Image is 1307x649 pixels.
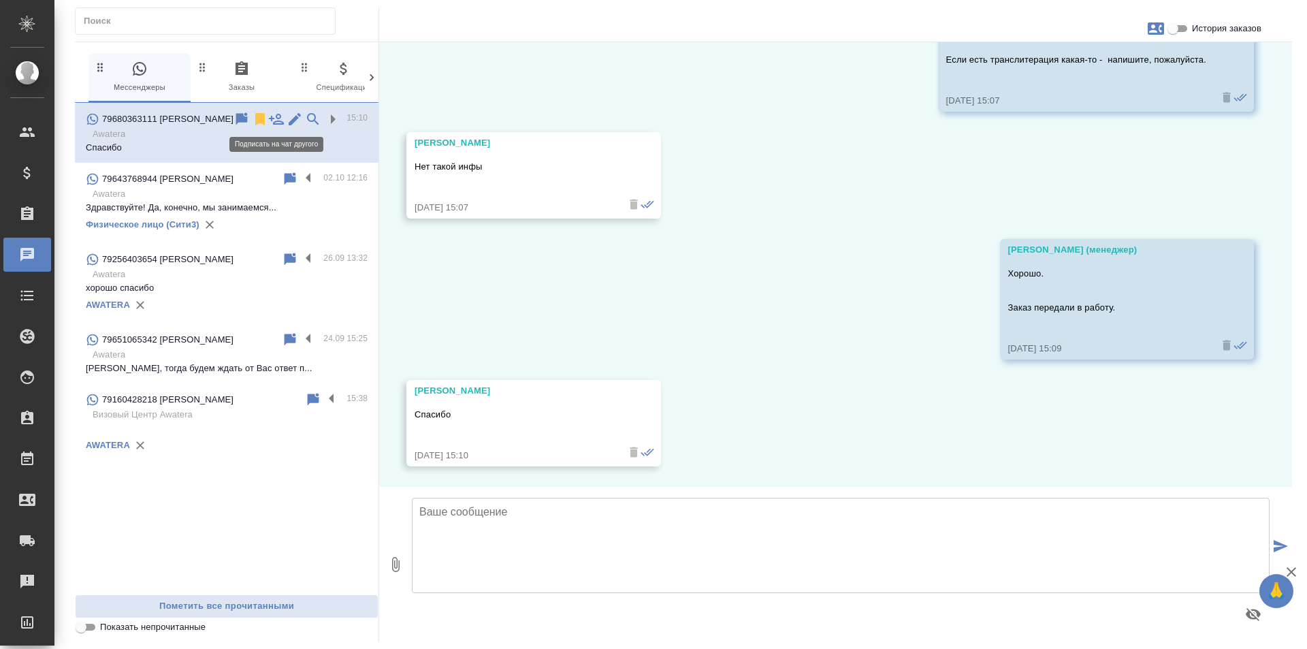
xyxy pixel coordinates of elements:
p: Awatera [93,268,368,281]
span: Заказы [196,61,287,94]
span: История заказов [1192,22,1261,35]
div: 79680363111 [PERSON_NAME]15:10AwateraСпасибо [75,103,378,163]
div: 79256403654 [PERSON_NAME]26.09 13:32Awateraхорошо спасибоAWATERA [75,243,378,323]
p: Заказ передали в работу. [1008,301,1207,315]
span: Показать непрочитанные [100,620,206,634]
p: Спасибо [415,408,613,422]
div: [DATE] 15:07 [415,201,613,215]
span: Мессенджеры [94,61,185,94]
span: 🙏 [1265,577,1288,605]
p: [PERSON_NAME], тогда будем ждать от Вас ответ п... [86,362,368,375]
span: Спецификации [298,61,389,94]
p: 24.09 15:25 [323,332,368,345]
svg: Зажми и перетащи, чтобы поменять порядок вкладок [298,61,311,74]
p: 26.09 13:32 [323,251,368,265]
svg: Зажми и перетащи, чтобы поменять порядок вкладок [94,61,107,74]
p: 79643768944 [PERSON_NAME] [102,172,233,186]
div: Привязать клиента [305,111,321,127]
p: Awatera [93,348,368,362]
p: 15:38 [346,392,368,405]
p: Awatera [93,187,368,201]
p: 79160428218 [PERSON_NAME] [102,393,233,407]
div: Пометить непрочитанным [282,332,298,348]
p: Визовый Центр Awatera [93,408,368,422]
p: 79680363111 [PERSON_NAME] [102,112,233,126]
button: Удалить привязку [130,435,150,456]
a: Физическое лицо (Сити3) [86,219,199,229]
p: Здравствуйте! Да, конечно, мы занимаемся... [86,201,368,215]
div: [DATE] 15:07 [946,94,1206,108]
p: Спасибо [86,141,368,155]
p: Нет такой инфы [415,160,613,174]
button: Предпросмотр [1237,598,1270,631]
div: Пометить непрочитанным [282,171,298,187]
button: Удалить привязку [130,295,150,315]
p: хорошо спасибо [86,281,368,295]
p: Awatera [93,127,368,141]
p: 02.10 12:16 [323,171,368,185]
p: Если есть транслитерация какая-то - напишите, пожалуйста. [946,53,1206,67]
a: AWATERA [86,440,130,450]
div: [PERSON_NAME] [415,136,613,150]
div: [DATE] 15:10 [415,449,613,462]
span: Пометить все прочитанными [82,599,371,614]
div: Пометить непрочитанным [305,392,321,408]
button: 🙏 [1259,574,1293,608]
div: Пометить непрочитанным [282,251,298,268]
p: Хорошо. [1008,267,1207,281]
button: Пометить все прочитанными [75,595,378,618]
div: Редактировать контакт [287,111,303,127]
div: 79651065342 [PERSON_NAME]24.09 15:25Awatera[PERSON_NAME], тогда будем ждать от Вас ответ п... [75,323,378,383]
p: 15:10 [346,111,368,125]
div: [PERSON_NAME] [415,384,613,398]
a: AWATERA [86,300,130,310]
div: [PERSON_NAME] (менеджер) [1008,243,1207,257]
input: Поиск [84,12,335,31]
div: 79160428218 [PERSON_NAME]15:38Визовый Центр AwateraAWATERA [75,383,378,464]
button: Удалить привязку [199,215,220,235]
p: 79651065342 [PERSON_NAME] [102,333,233,347]
button: Заявки [1140,12,1172,45]
div: 79643768944 [PERSON_NAME]02.10 12:16AwateraЗдравствуйте! Да, конечно, мы занимаемся...Физическое ... [75,163,378,243]
svg: Зажми и перетащи, чтобы поменять порядок вкладок [196,61,209,74]
p: 79256403654 [PERSON_NAME] [102,253,233,266]
div: [DATE] 15:09 [1008,342,1207,355]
